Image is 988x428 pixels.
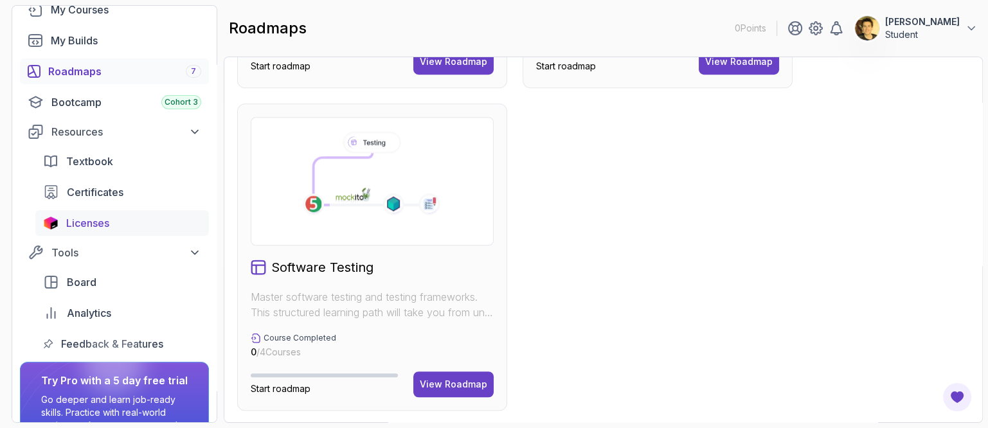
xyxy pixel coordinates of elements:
[699,49,779,75] button: View Roadmap
[51,124,201,139] div: Resources
[420,378,487,391] div: View Roadmap
[35,300,209,326] a: analytics
[20,120,209,143] button: Resources
[854,15,978,41] button: user profile image[PERSON_NAME]Student
[43,217,58,229] img: jetbrains icon
[20,58,209,84] a: roadmaps
[264,333,336,343] p: Course Completed
[51,2,201,17] div: My Courses
[67,184,123,200] span: Certificates
[191,66,196,76] span: 7
[271,258,373,276] h2: Software Testing
[35,331,209,357] a: feedback
[66,215,109,231] span: Licenses
[35,210,209,236] a: licenses
[51,94,201,110] div: Bootcamp
[165,97,198,107] span: Cohort 3
[229,18,307,39] h2: roadmaps
[66,154,113,169] span: Textbook
[51,245,201,260] div: Tools
[67,305,111,321] span: Analytics
[20,89,209,115] a: bootcamp
[885,28,960,41] p: Student
[51,33,201,48] div: My Builds
[413,49,494,75] button: View Roadmap
[413,371,494,397] button: View Roadmap
[20,241,209,264] button: Tools
[885,15,960,28] p: [PERSON_NAME]
[705,55,773,68] div: View Roadmap
[35,148,209,174] a: textbook
[35,269,209,295] a: board
[942,382,973,413] button: Open Feedback Button
[61,336,163,352] span: Feedback & Features
[20,28,209,53] a: builds
[251,346,256,357] span: 0
[735,22,766,35] p: 0 Points
[251,60,310,71] span: Start roadmap
[251,383,310,394] span: Start roadmap
[251,346,336,359] p: / 4 Courses
[536,60,596,71] span: Start roadmap
[67,274,96,290] span: Board
[855,16,879,40] img: user profile image
[35,179,209,205] a: certificates
[48,64,201,79] div: Roadmaps
[420,55,487,68] div: View Roadmap
[251,289,494,320] p: Master software testing and testing frameworks. This structured learning path will take you from ...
